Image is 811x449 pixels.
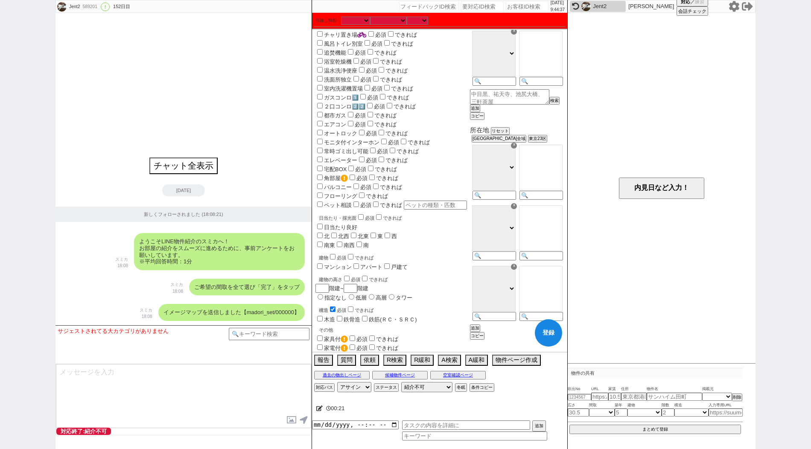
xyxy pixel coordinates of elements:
input: 🔍 [519,191,563,200]
label: できれば [399,139,430,146]
input: 室内洗濯機置場 [317,85,323,90]
label: ペット相談 [315,202,352,208]
button: 物件ページ作成 [492,355,541,366]
input: できれば [379,67,384,73]
label: できれば [371,58,402,65]
input: できれば [348,306,353,312]
input: モニタ付インターホン [317,139,323,144]
label: アパート [360,264,382,270]
input: 風呂トイレ別室 [317,40,323,46]
div: その他 [319,327,468,333]
input: ガスコンロ1️⃣ [317,94,323,99]
input: 🔍 [473,191,516,200]
input: できれば [369,335,375,341]
button: 追加 [470,324,480,332]
input: フィードバックID検索 [399,1,459,12]
input: できれば [379,130,384,135]
input: 5 [615,408,627,417]
input: キーワード [402,432,547,440]
div: 建物の高さ [319,274,468,283]
span: 構造 [674,402,709,409]
span: 間取 [589,402,615,409]
button: チャット全表示 [149,157,218,174]
div: サジェストされてる大カテゴリがありません [58,328,229,335]
label: できれば [382,85,413,92]
span: 必須 [366,157,377,163]
label: フローリング [315,193,357,199]
label: できれば [378,94,409,101]
label: できれば [377,157,408,163]
span: 必須 [360,76,371,83]
button: 質問 [337,355,356,366]
span: 吹出No [568,386,591,393]
input: できれば [390,148,395,153]
label: できれば [368,175,398,181]
p: 18:08 [115,262,128,269]
input: ペットの種類・匹数 [404,201,467,210]
span: 住所 [621,386,647,393]
span: 物件名 [647,386,702,393]
input: タスクの内容を詳細に [402,420,530,430]
input: できれば [373,201,379,207]
label: 宅配BOX [315,166,347,172]
input: 温水洗浄便座 [317,67,323,73]
div: ☓ [511,264,517,270]
label: できれば [382,41,413,47]
button: リセット [491,127,510,135]
span: 00:21 [331,405,345,411]
label: 常時ゴミ出し可能 [315,148,368,155]
input: 常時ゴミ出し可能 [317,148,323,153]
button: 会話チェック [677,6,708,16]
input: できれば [373,58,379,64]
input: 都市ガス [317,112,323,117]
span: 必須 [355,121,366,128]
span: 築年 [615,402,627,409]
button: A検索 [438,355,461,366]
span: 必須 [356,345,368,351]
input: 🔍 [519,77,563,86]
input: できれば [369,175,375,180]
label: 風呂トイレ別室 [315,41,363,47]
img: 0m05a98d77725134f30b0f34f50366e41b3a0b1cff53d1 [57,2,67,12]
input: 宅配BOX [317,166,323,171]
div: ☓ [511,143,517,149]
input: 家電付 [317,344,323,350]
label: ガスコンロ1️⃣ [315,94,359,101]
input: できれば [362,276,368,281]
label: できれば [368,345,398,351]
button: 空室確認ページ [430,371,486,379]
p: スミカ [140,307,152,314]
span: 家賃 [608,386,621,393]
input: 🔍 [519,251,563,260]
button: 依頼 [360,355,379,366]
label: エアコン [315,121,346,128]
label: できれば [377,67,408,74]
input: できれば [373,184,379,189]
input: できれば [380,94,385,99]
span: 必須 [377,148,388,155]
label: モニタ付インターホン [315,139,379,146]
button: [GEOGRAPHIC_DATA]全域 [472,135,526,143]
input: 🔍 [473,312,516,321]
button: R検索 [383,355,406,366]
button: A緩和 [465,355,488,366]
input: 追焚機能 [317,49,323,55]
input: 🔍 [473,251,516,260]
label: できれば [368,336,398,342]
label: できれば [346,255,373,260]
button: 検索 [549,97,560,105]
input: できれば [384,85,390,90]
label: 北西 [338,233,349,239]
button: 過去の物出しページ [314,371,370,379]
label: 南 [363,242,369,248]
span: 必須 [355,166,366,172]
input: 2 [662,408,674,417]
input: ２口コンロ2️⃣2️⃣ [317,103,323,108]
label: 家具付 [315,336,348,342]
label: ２口コンロ2️⃣2️⃣ [315,103,365,110]
button: 追加 [532,420,546,432]
span: 必須 [360,58,371,65]
span: 必須 [371,41,382,47]
input: ペット相談 [317,201,323,207]
label: 高層 [376,294,387,301]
